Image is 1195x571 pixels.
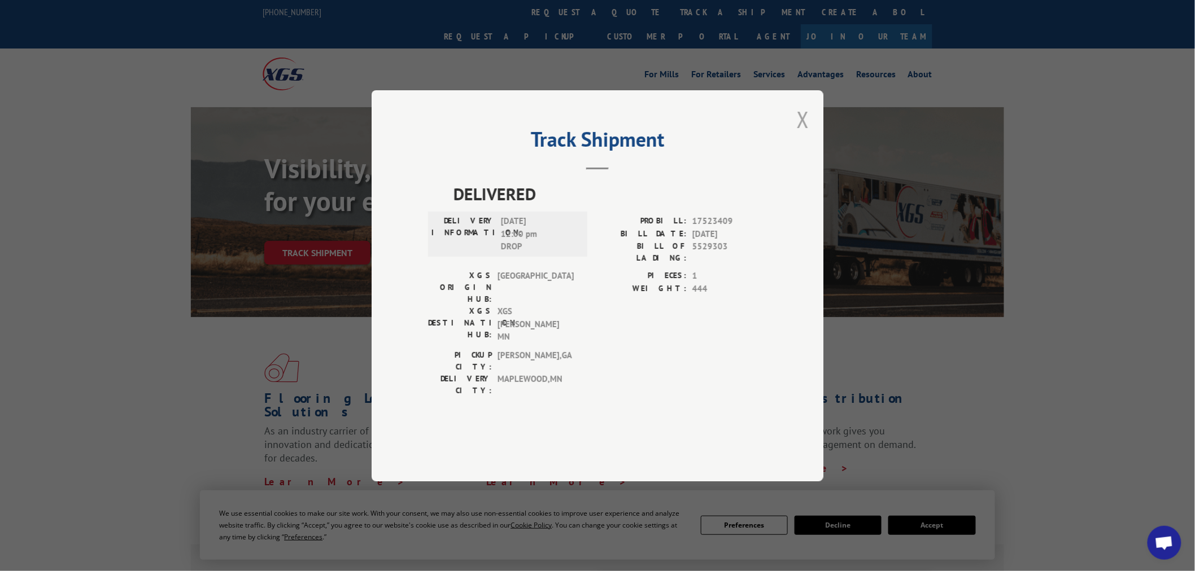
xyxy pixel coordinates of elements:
span: 444 [692,282,767,295]
span: [DATE] 12:00 pm DROP [501,215,577,253]
span: 1 [692,270,767,283]
label: DELIVERY CITY: [428,372,492,396]
span: XGS [PERSON_NAME] MN [498,305,574,344]
span: [PERSON_NAME] , GA [498,349,574,372]
label: BILL OF LADING: [597,240,687,264]
label: XGS ORIGIN HUB: [428,270,492,305]
span: [GEOGRAPHIC_DATA] [498,270,574,305]
label: DELIVERY INFORMATION: [431,215,495,253]
span: MAPLEWOOD , MN [498,372,574,396]
label: BILL DATE: [597,227,687,240]
span: DELIVERED [453,181,767,207]
label: PROBILL: [597,215,687,228]
label: PIECES: [597,270,687,283]
span: 17523409 [692,215,767,228]
span: 5529303 [692,240,767,264]
button: Close modal [797,104,809,134]
label: WEIGHT: [597,282,687,295]
label: XGS DESTINATION HUB: [428,305,492,344]
h2: Track Shipment [428,131,767,153]
span: [DATE] [692,227,767,240]
label: PICKUP CITY: [428,349,492,372]
div: Open chat [1148,526,1181,560]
